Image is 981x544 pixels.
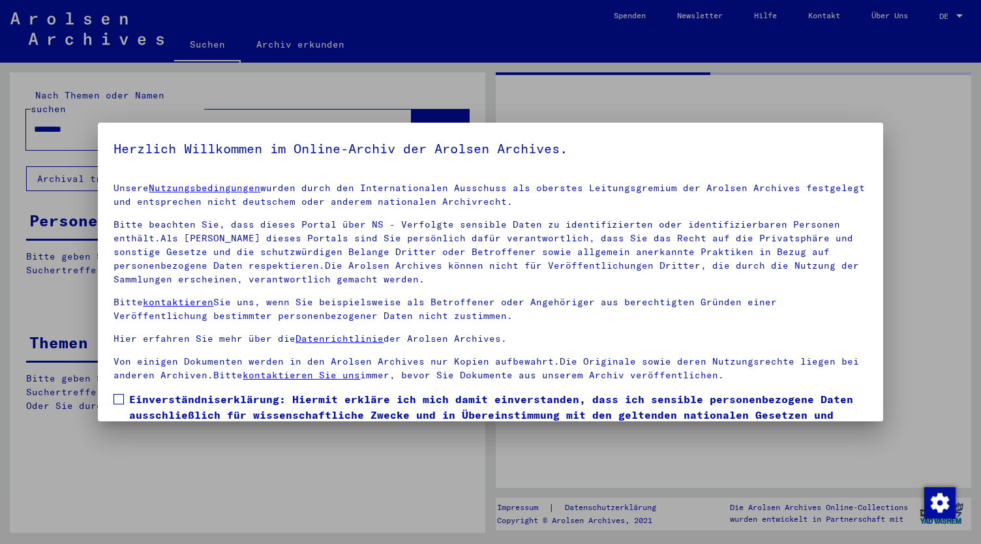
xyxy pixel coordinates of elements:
a: kontaktieren Sie uns [243,369,360,381]
p: Bitte Sie uns, wenn Sie beispielsweise als Betroffener oder Angehöriger aus berechtigten Gründen ... [113,295,867,323]
p: Unsere wurden durch den Internationalen Ausschuss als oberstes Leitungsgremium der Arolsen Archiv... [113,181,867,209]
a: kontaktieren [143,296,213,308]
a: Nutzungsbedingungen [149,182,260,194]
h5: Herzlich Willkommen im Online-Archiv der Arolsen Archives. [113,138,867,159]
p: Hier erfahren Sie mehr über die der Arolsen Archives. [113,332,867,346]
p: Bitte beachten Sie, dass dieses Portal über NS - Verfolgte sensible Daten zu identifizierten oder... [113,218,867,286]
img: Zustimmung ändern [924,487,956,519]
p: Von einigen Dokumenten werden in den Arolsen Archives nur Kopien aufbewahrt.Die Originale sowie d... [113,355,867,382]
a: Datenrichtlinie [295,333,384,344]
span: Einverständniserklärung: Hiermit erkläre ich mich damit einverstanden, dass ich sensible personen... [129,391,867,454]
